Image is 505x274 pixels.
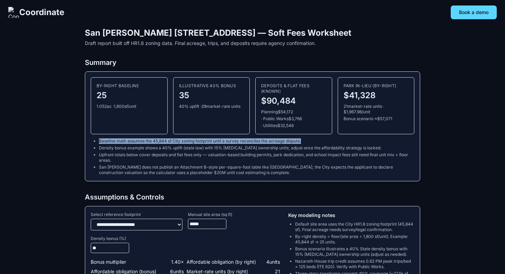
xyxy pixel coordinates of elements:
div: 25 [97,90,162,101]
div: 1.052 ac · 1,800 sf/unit [97,104,162,109]
div: Bonus scenario ≈ $57,071 [344,116,409,122]
input: Manual site area (sq ft) [188,219,226,229]
p: Draft report built off HR1.8 zoning data. Final acreage, trips, and deposits require agency confi... [85,40,420,47]
div: $90,484 [261,95,326,106]
div: Illustrative 40% bonus [179,83,244,89]
li: Baseline math assumes the 45,844 sf City zoning footprint until a survey reconciles the acreage d... [99,138,414,144]
div: Deposits & flat fees (known) [261,83,326,94]
div: 40 % uplift · 29 market-rate units [179,104,244,109]
li: San [PERSON_NAME] does not publish an Attachment B-style per-square-foot table like [GEOGRAPHIC_D... [99,164,414,175]
span: 1.40 × [171,259,184,265]
input: Density bonus (%) [91,243,129,253]
span: · Utilities $32,546 [261,123,294,128]
div: Park in-lieu (by-right) [344,83,409,89]
li: Bonus scenario illustrates a 40% State density bonus with 15% [MEDICAL_DATA] ownership units (adj... [295,246,414,257]
span: Select reference footprint [91,212,182,217]
span: 4 units [266,259,280,265]
div: 35 [179,90,244,101]
span: Manual site area (sq ft) [188,212,280,217]
li: By-right density = floor(site area ÷ 1,800 sf/unit). Example: 45,844 sf → 25 units. [295,234,414,245]
div: By-right baseline [97,83,162,89]
h2: Assumptions & Controls [85,192,420,202]
div: 21 market-rate units · $ 1,967.98 /unit [344,104,409,115]
select: Select reference footprint [91,219,182,230]
span: · Public Works $3,766 [261,116,302,122]
span: Density bonus (%) [91,236,182,241]
li: Upfront totals below cover deposits and flat fees only — valuation-based building permits, park d... [99,152,414,163]
a: Coordinate [8,7,64,18]
h3: Key modeling notes [288,212,414,219]
div: $41,328 [344,90,409,101]
h2: Summary [85,58,420,67]
span: Planning $54,172 [261,109,293,115]
h1: San [PERSON_NAME] [STREET_ADDRESS] — Soft Fees Worksheet [85,27,420,38]
button: Book a demo [451,5,497,19]
img: Coordinate [8,7,19,18]
span: Bonus multiplier [91,259,126,265]
li: Nazareth House trip credit assumes 0.62 PM peak trips/bed × 125 beds (ITE 620). Verify with Publi... [295,259,414,270]
li: Density bonus example shows a 40% uplift (state law) with 15% [MEDICAL_DATA] ownership units; adj... [99,145,414,151]
span: Coordinate [19,7,64,18]
li: Default site area uses the City HR1.8 zoning footprint (45,844 sf). Final acreage needs survey/le... [295,221,414,232]
span: Affordable obligation (by right) [187,259,256,265]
